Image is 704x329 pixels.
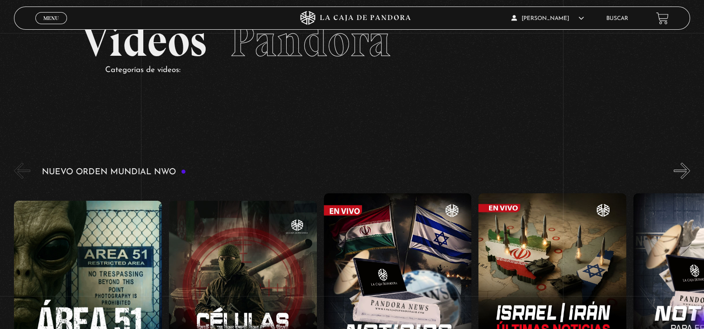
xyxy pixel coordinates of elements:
a: Buscar [606,16,628,21]
button: Next [674,163,690,179]
span: Pandora [230,14,391,67]
h2: Videos [82,19,623,63]
button: Previous [14,163,30,179]
h3: Nuevo Orden Mundial NWO [42,168,186,177]
a: View your shopping cart [656,12,669,25]
span: [PERSON_NAME] [511,16,584,21]
span: Menu [43,15,59,21]
p: Categorías de videos: [105,63,623,78]
span: Cerrar [40,23,62,30]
